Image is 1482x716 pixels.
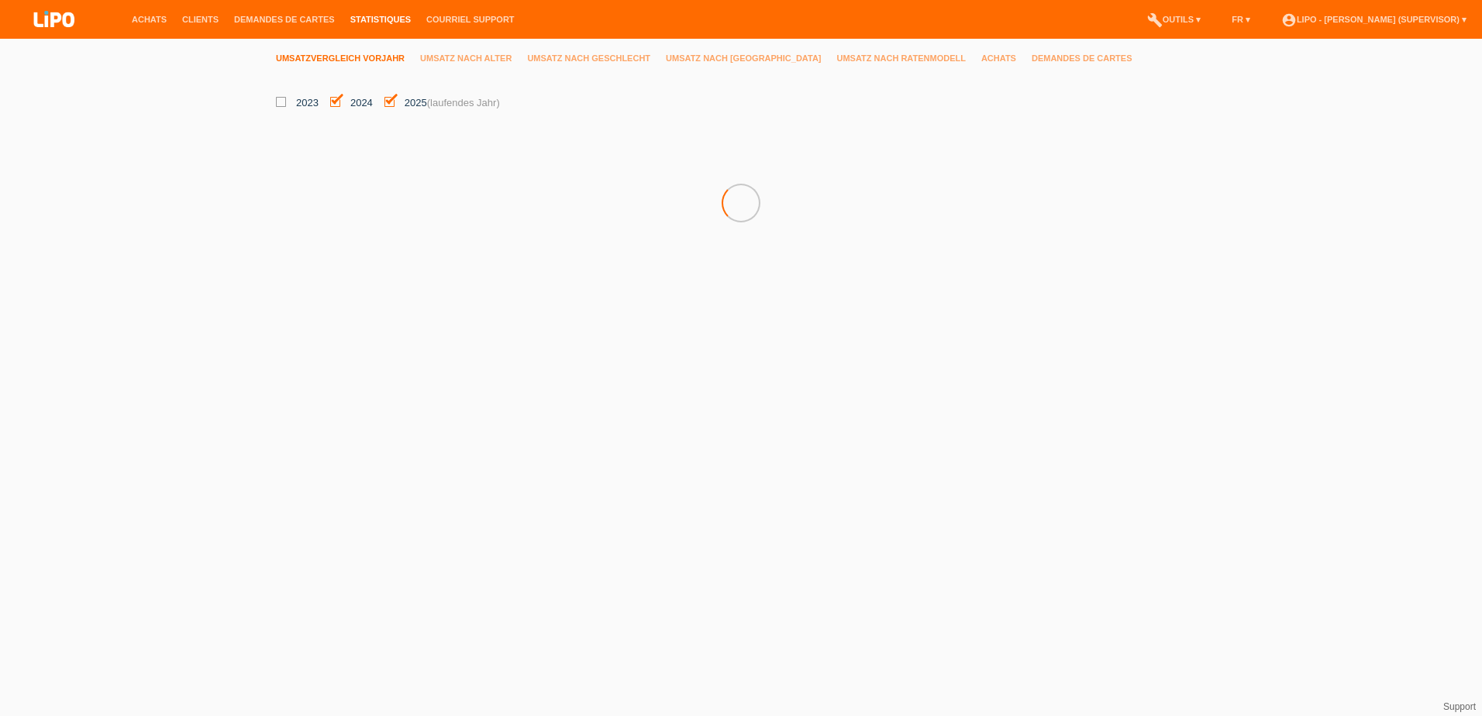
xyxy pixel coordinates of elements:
[1224,15,1258,24] a: FR ▾
[330,97,373,108] label: 2024
[420,53,527,63] a: Umsatz nach Alter
[174,15,226,24] a: Clients
[1032,53,1148,63] a: Demandes de cartes
[419,15,522,24] a: Courriel Support
[124,15,174,24] a: Achats
[981,53,1032,63] a: Achats
[276,53,420,63] a: Umsatzvergleich Vorjahr
[343,15,419,24] a: Statistiques
[16,32,93,43] a: LIPO pay
[427,97,500,108] span: (laufendes Jahr)
[384,97,500,108] label: 2025
[527,53,666,63] a: Umsatz nach Geschlecht
[1281,12,1297,28] i: account_circle
[276,97,319,108] label: 2023
[666,53,836,63] a: Umsatz nach [GEOGRAPHIC_DATA]
[1147,12,1163,28] i: build
[1443,701,1476,712] a: Support
[1273,15,1474,24] a: account_circleLIPO - [PERSON_NAME] (Supervisor) ▾
[226,15,343,24] a: Demandes de cartes
[837,53,981,63] a: Umsatz nach Ratenmodell
[1139,15,1208,24] a: buildOutils ▾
